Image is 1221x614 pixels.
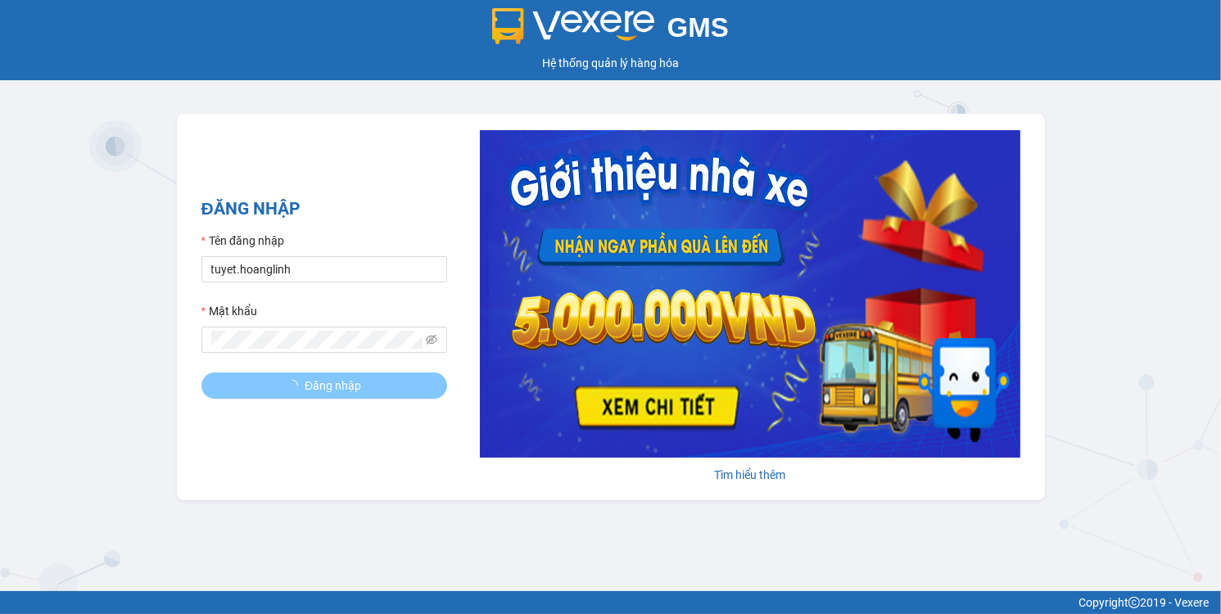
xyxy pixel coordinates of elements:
[492,25,729,38] a: GMS
[667,12,729,43] span: GMS
[201,256,447,282] input: Tên đăng nhập
[201,372,447,399] button: Đăng nhập
[201,302,257,320] label: Mật khẩu
[201,196,447,223] h2: ĐĂNG NHẬP
[287,380,305,391] span: loading
[480,130,1020,458] img: banner-0
[4,54,1217,72] div: Hệ thống quản lý hàng hóa
[426,334,437,345] span: eye-invisible
[12,594,1209,612] div: Copyright 2019 - Vexere
[1128,597,1140,608] span: copyright
[480,466,1020,484] div: Tìm hiểu thêm
[305,377,361,395] span: Đăng nhập
[201,232,284,250] label: Tên đăng nhập
[492,8,654,44] img: logo 2
[211,331,423,349] input: Mật khẩu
